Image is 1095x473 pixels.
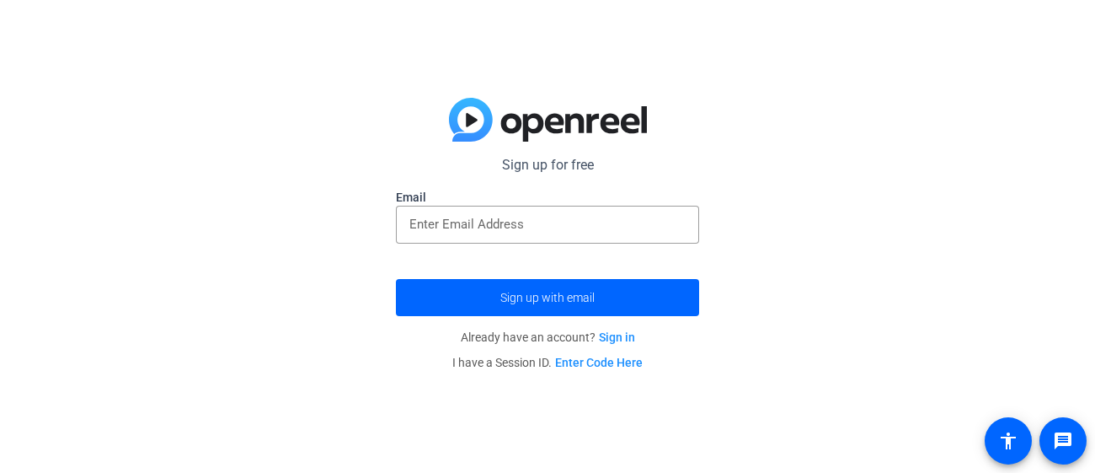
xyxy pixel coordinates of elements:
span: I have a Session ID. [452,356,643,369]
a: Enter Code Here [555,356,643,369]
span: Already have an account? [461,331,635,344]
mat-icon: accessibility [998,431,1018,451]
button: Sign up with email [396,279,699,316]
input: Enter Email Address [409,214,686,234]
a: Sign in [599,331,635,344]
img: blue-gradient.svg [449,98,647,142]
label: Email [396,189,699,206]
p: Sign up for free [396,155,699,175]
mat-icon: message [1053,431,1073,451]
